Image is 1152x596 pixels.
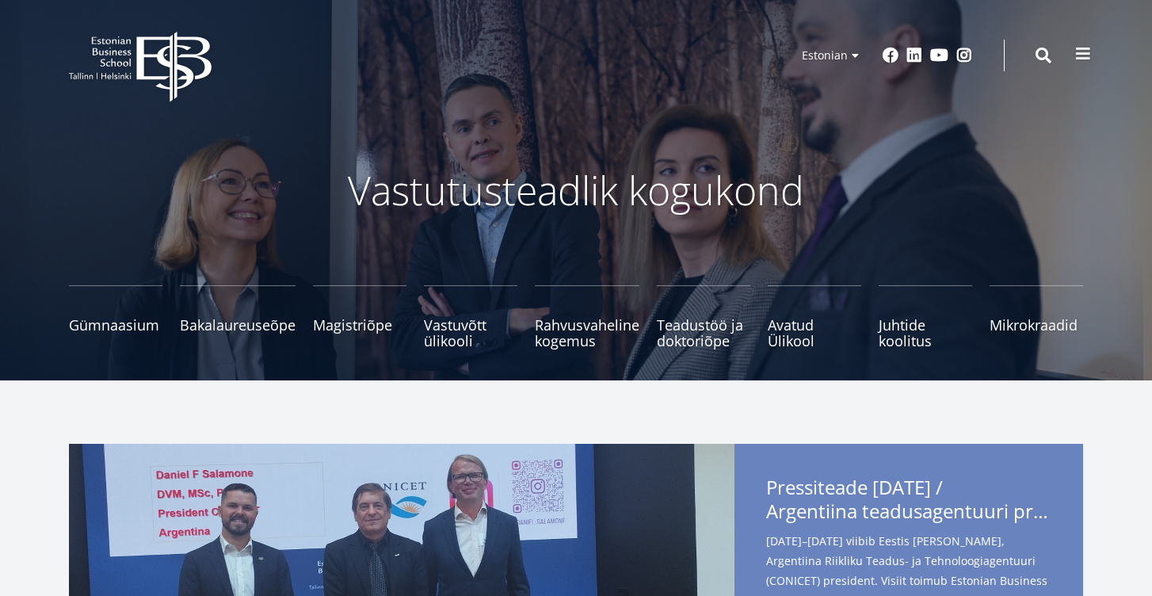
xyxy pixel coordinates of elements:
span: Bakalaureuseõpe [180,317,296,333]
span: Teadustöö ja doktoriõpe [657,317,750,349]
a: Instagram [956,48,972,63]
a: Rahvusvaheline kogemus [535,285,639,349]
a: Teadustöö ja doktoriõpe [657,285,750,349]
a: Gümnaasium [69,285,162,349]
span: Rahvusvaheline kogemus [535,317,639,349]
span: Juhtide koolitus [879,317,972,349]
a: Juhtide koolitus [879,285,972,349]
span: Pressiteade [DATE] / [766,476,1051,528]
span: Mikrokraadid [990,317,1083,333]
span: Magistriõpe [313,317,406,333]
a: Bakalaureuseõpe [180,285,296,349]
a: Youtube [930,48,948,63]
a: Mikrokraadid [990,285,1083,349]
p: Vastutusteadlik kogukond [156,166,996,214]
span: Gümnaasium [69,317,162,333]
a: Magistriõpe [313,285,406,349]
a: Avatud Ülikool [768,285,861,349]
a: Facebook [883,48,898,63]
a: Linkedin [906,48,922,63]
span: Avatud Ülikool [768,317,861,349]
span: Argentiina teadusagentuuri president [PERSON_NAME] külastab Eestit [766,499,1051,523]
span: Vastuvõtt ülikooli [424,317,517,349]
a: Vastuvõtt ülikooli [424,285,517,349]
